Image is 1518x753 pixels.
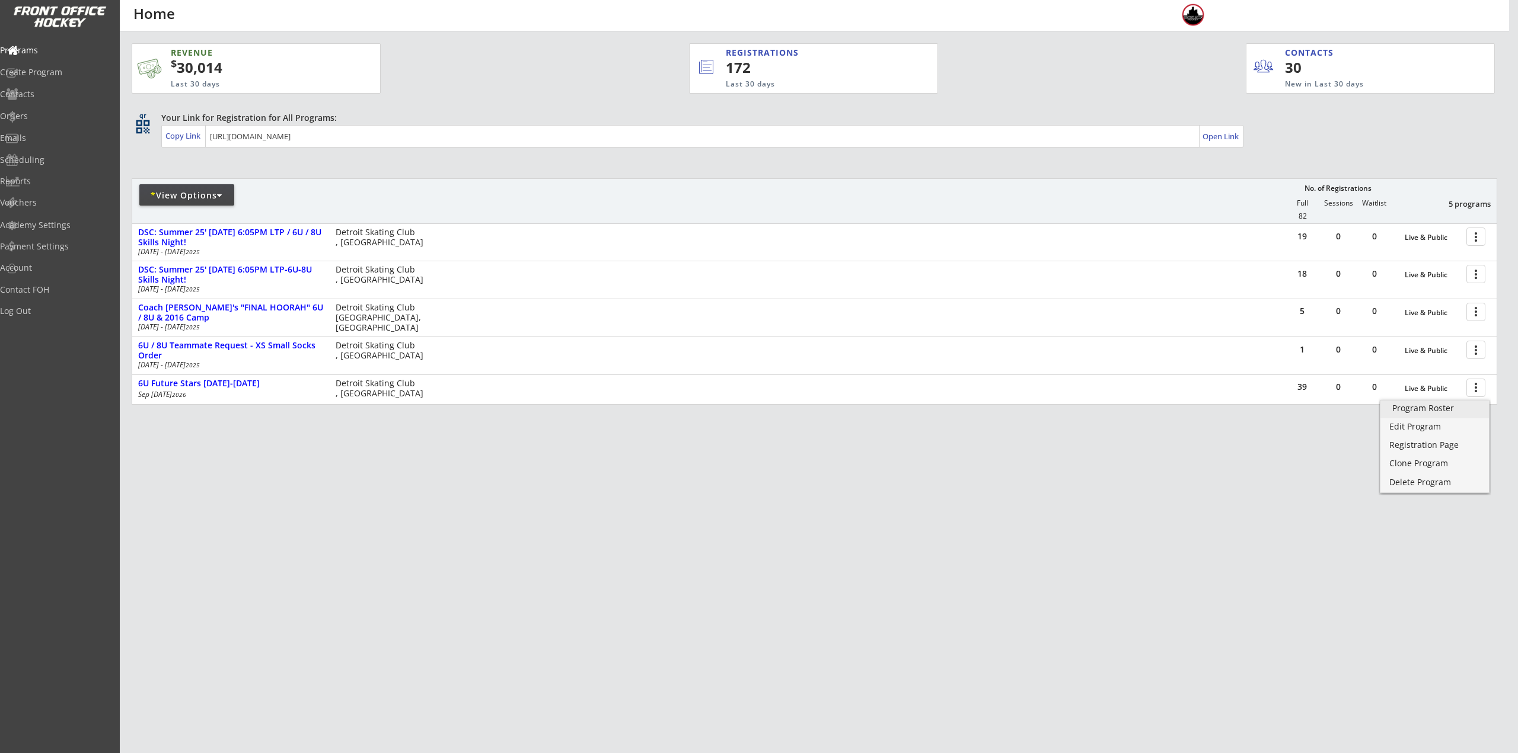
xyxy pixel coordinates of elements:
div: Sep [DATE] [138,391,320,398]
div: New in Last 30 days [1285,79,1439,89]
div: [DATE] - [DATE] [138,361,320,369]
div: 0 [1357,307,1392,315]
div: 82 [1285,212,1321,220]
div: Program Roster [1392,404,1477,412]
a: Edit Program [1380,419,1489,437]
button: more_vert [1466,341,1485,359]
button: more_vert [1466,303,1485,321]
div: 6U / 8U Teammate Request - XS Small Socks Order [138,341,323,361]
div: Copy Link [165,130,203,141]
em: 2025 [186,361,200,369]
div: DSC: Summer 25' [DATE] 6:05PM LTP / 6U / 8U Skills Night! [138,227,323,248]
div: Live & Public [1405,347,1460,355]
div: Last 30 days [171,79,323,89]
div: qr [135,112,149,120]
div: Live & Public [1405,309,1460,317]
div: Sessions [1321,199,1356,207]
div: Live & Public [1405,384,1460,393]
button: more_vert [1466,227,1485,246]
em: 2025 [186,248,200,256]
button: qr_code [134,118,152,136]
div: 0 [1357,383,1392,391]
div: Live & Public [1405,271,1460,279]
div: Detroit Skating Club , [GEOGRAPHIC_DATA] [336,341,429,361]
div: 30,014 [171,57,343,78]
button: more_vert [1466,265,1485,283]
div: Edit Program [1389,422,1480,431]
div: View Options [139,190,234,201]
div: [DATE] - [DATE] [138,323,320,331]
a: Open Link [1203,128,1240,145]
div: Clone Program [1389,459,1480,467]
div: CONTACTS [1285,47,1339,59]
em: 2025 [186,323,200,331]
div: Full [1284,199,1320,207]
div: REGISTRATIONS [726,47,882,59]
em: 2025 [186,285,200,293]
div: 0 [1321,345,1356,354]
div: 6U Future Stars [DATE]-[DATE] [138,379,323,389]
div: 0 [1357,345,1392,354]
div: Detroit Skating Club , [GEOGRAPHIC_DATA] [336,227,429,248]
div: Last 30 days [726,79,889,89]
div: 39 [1284,383,1320,391]
button: more_vert [1466,379,1485,397]
div: 18 [1284,270,1320,278]
div: 5 [1284,307,1320,315]
div: 30 [1285,57,1358,78]
em: 2026 [172,390,186,399]
div: 0 [1321,270,1356,278]
div: 0 [1357,270,1392,278]
div: [DATE] - [DATE] [138,286,320,293]
div: 1 [1284,345,1320,354]
div: Open Link [1203,132,1240,142]
div: 0 [1321,307,1356,315]
div: 0 [1321,232,1356,241]
div: Registration Page [1389,441,1480,449]
div: No. of Registrations [1301,184,1375,193]
div: Detroit Skating Club [GEOGRAPHIC_DATA], [GEOGRAPHIC_DATA] [336,303,429,332]
div: 172 [726,57,898,78]
div: 5 programs [1429,198,1491,209]
div: DSC: Summer 25' [DATE] 6:05PM LTP-6U-8U Skills Night! [138,265,323,285]
div: [DATE] - [DATE] [138,248,320,255]
sup: $ [171,56,177,71]
div: Your Link for Registration for All Programs: [161,112,1460,124]
div: Coach [PERSON_NAME]'s "FINAL HOORAH" 6U / 8U & 2016 Camp [138,303,323,323]
div: 0 [1321,383,1356,391]
div: Waitlist [1356,199,1392,207]
div: 19 [1284,232,1320,241]
div: REVENUE [171,47,323,59]
div: Live & Public [1405,233,1460,242]
a: Registration Page [1380,437,1489,455]
a: Program Roster [1380,400,1489,418]
div: Detroit Skating Club , [GEOGRAPHIC_DATA] [336,265,429,285]
div: 0 [1357,232,1392,241]
div: Delete Program [1389,478,1480,486]
div: Detroit Skating Club , [GEOGRAPHIC_DATA] [336,379,429,399]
